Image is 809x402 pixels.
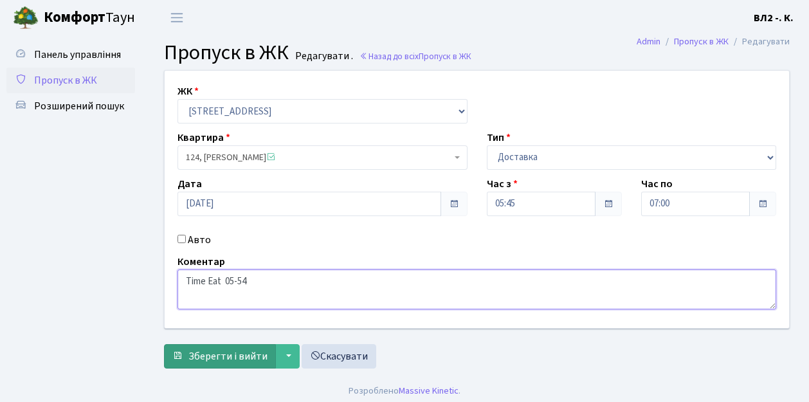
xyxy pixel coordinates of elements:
a: Назад до всіхПропуск в ЖК [359,50,471,62]
label: Авто [188,232,211,248]
label: Коментар [177,254,225,270]
nav: breadcrumb [617,28,809,55]
span: 124, Денисенко Людмила Володимирівна <span class='la la-check-square text-success'></span> [177,145,468,170]
label: Дата [177,176,202,192]
label: Тип [487,130,511,145]
a: Розширений пошук [6,93,135,119]
b: Комфорт [44,7,105,28]
small: Редагувати . [293,50,353,62]
textarea: 05-54 [177,270,776,309]
label: ЖК [177,84,199,99]
li: Редагувати [729,35,790,49]
a: ВЛ2 -. К. [754,10,794,26]
a: Admin [637,35,660,48]
span: Пропуск в ЖК [419,50,471,62]
label: Квартира [177,130,230,145]
span: Пропуск в ЖК [164,38,289,68]
img: logo.png [13,5,39,31]
b: ВЛ2 -. К. [754,11,794,25]
button: Зберегти і вийти [164,344,276,369]
a: Massive Kinetic [399,384,459,397]
label: Час з [487,176,518,192]
span: Пропуск в ЖК [34,73,97,87]
a: Пропуск в ЖК [6,68,135,93]
span: Розширений пошук [34,99,124,113]
a: Пропуск в ЖК [674,35,729,48]
span: Зберегти і вийти [188,349,268,363]
a: Скасувати [302,344,376,369]
span: Таун [44,7,135,29]
label: Час по [641,176,673,192]
div: Розроблено . [349,384,460,398]
a: Панель управління [6,42,135,68]
span: 124, Денисенко Людмила Володимирівна <span class='la la-check-square text-success'></span> [186,151,451,164]
span: Панель управління [34,48,121,62]
button: Переключити навігацію [161,7,193,28]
